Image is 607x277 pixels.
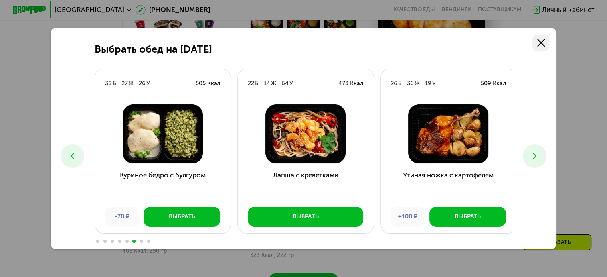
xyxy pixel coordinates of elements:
[255,79,259,88] div: Б
[105,79,112,88] div: 38
[113,79,116,88] div: Б
[121,79,128,88] div: 27
[455,212,481,221] div: Выбрать
[398,79,402,88] div: Б
[338,79,363,88] div: 473 Ккал
[248,79,254,88] div: 22
[144,207,220,227] button: Выбрать
[169,212,195,221] div: Выбрать
[289,79,293,88] div: У
[95,43,212,55] h2: Выбрать обед на [DATE]
[196,79,220,88] div: 505 Ккал
[238,170,374,200] h3: Лапша с креветками
[129,79,134,88] div: Ж
[244,104,366,163] img: Лапша с креветками
[281,79,289,88] div: 64
[429,207,506,227] button: Выбрать
[407,79,414,88] div: 36
[432,79,436,88] div: У
[101,104,223,163] img: Куриное бедро с булгуром
[415,79,420,88] div: Ж
[391,79,397,88] div: 26
[387,104,509,163] img: Утиная ножка с картофелем
[293,212,319,221] div: Выбрать
[425,79,431,88] div: 19
[481,79,506,88] div: 509 Ккал
[391,207,425,227] div: +100 ₽
[381,170,516,200] h3: Утиная ножка с картофелем
[146,79,150,88] div: У
[271,79,276,88] div: Ж
[95,170,231,200] h3: Куриное бедро с булгуром
[139,79,146,88] div: 26
[248,207,363,227] button: Выбрать
[105,207,140,227] div: -70 ₽
[264,79,270,88] div: 14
